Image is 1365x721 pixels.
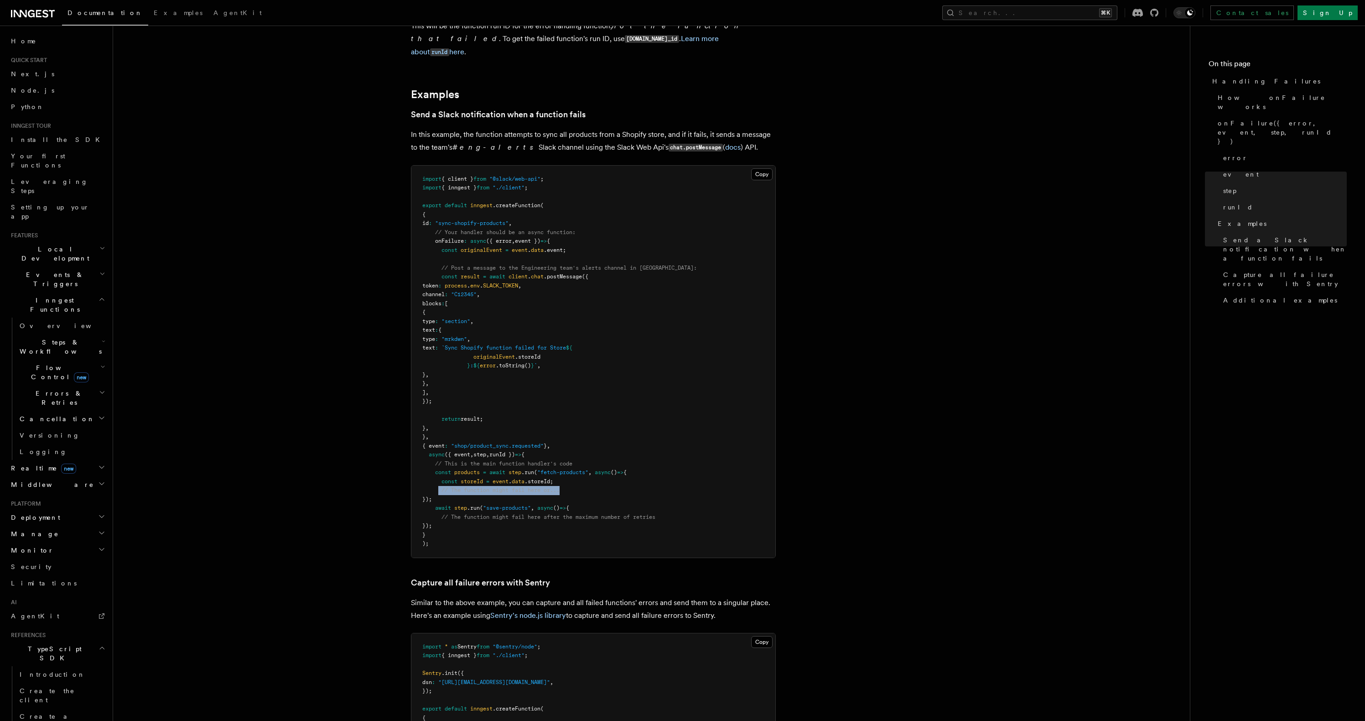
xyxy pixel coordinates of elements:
[445,443,448,449] span: :
[483,505,531,511] span: "save-products"
[470,282,480,289] span: env
[509,273,528,280] span: client
[445,451,470,458] span: ({ event
[7,513,60,522] span: Deployment
[11,580,77,587] span: Limitations
[422,300,441,307] span: blocks
[470,318,473,324] span: ,
[422,670,441,676] span: Sentry
[553,505,560,511] span: ()
[537,469,588,475] span: "fetch-products"
[493,652,524,658] span: "./client"
[422,371,426,378] span: }
[7,57,47,64] span: Quick start
[483,282,518,289] span: SLACK_TOKEN
[515,354,540,360] span: .storeId
[7,270,99,288] span: Events & Triggers
[524,478,553,485] span: .storeId;
[470,451,473,458] span: ,
[7,173,107,199] a: Leveraging Steps
[441,300,445,307] span: :
[7,641,107,666] button: TypeScript SDK
[544,273,582,280] span: .postMessage
[20,687,75,704] span: Create the client
[518,282,521,289] span: ,
[464,238,467,244] span: :
[435,229,576,235] span: // Your handler should be an async function:
[435,505,451,511] span: await
[422,309,426,315] span: {
[611,469,617,475] span: ()
[16,363,100,381] span: Flow Control
[1218,119,1347,146] span: onFailure({ error, event, step, runId })
[512,247,528,253] span: event
[1214,115,1347,150] a: onFailure({ error, event, step, runId })
[617,469,623,475] span: =>
[7,292,107,318] button: Inngest Functions
[509,220,512,226] span: ,
[438,327,441,333] span: {
[435,238,464,244] span: onFailure
[461,247,502,253] span: originalEvent
[411,88,459,101] a: Examples
[422,176,441,182] span: import
[451,443,544,449] span: "shop/product_sync.requested"
[531,362,534,369] span: }
[445,282,467,289] span: process
[467,282,470,289] span: .
[422,425,426,431] span: }
[7,66,107,82] a: Next.js
[751,636,773,648] button: Copy
[16,360,107,385] button: Flow Controlnew
[489,469,505,475] span: await
[505,247,509,253] span: =
[441,273,457,280] span: const
[1223,153,1248,162] span: error
[7,608,107,624] a: AgentKit
[7,148,107,173] a: Your first Functions
[7,82,107,99] a: Node.js
[625,35,679,43] code: [DOMAIN_NAME]_id
[435,460,572,467] span: // This is the main function handler's code
[411,576,550,589] a: Capture all failure errors with Sentry
[7,318,107,460] div: Inngest Functions
[942,5,1117,20] button: Search...⌘K
[480,505,483,511] span: (
[411,34,719,56] a: Learn more aboutrunIdhere
[441,318,470,324] span: "section"
[560,505,566,511] span: =>
[493,184,524,191] span: "./client"
[429,451,445,458] span: async
[7,266,107,292] button: Events & Triggers
[426,434,429,440] span: ,
[544,443,547,449] span: }
[16,385,107,411] button: Errors & Retries
[540,705,544,712] span: (
[441,652,477,658] span: { inngest }
[751,168,773,180] button: Copy
[486,451,489,458] span: ,
[1223,270,1347,288] span: Capture all failure errors with Sentry
[7,232,38,239] span: Features
[11,103,44,110] span: Python
[422,443,445,449] span: { event
[7,529,59,538] span: Manage
[435,345,438,351] span: :
[515,238,540,244] span: event })
[445,291,448,298] span: :
[496,362,524,369] span: .toString
[1209,73,1347,89] a: Handling Failures
[7,296,99,314] span: Inngest Functions
[470,202,493,209] span: inngest
[429,220,432,226] span: :
[7,245,99,263] span: Local Development
[489,176,540,182] span: "@slack/web-api"
[1298,5,1358,20] a: Sign Up
[67,9,143,16] span: Documentation
[213,9,262,16] span: AgentKit
[426,371,429,378] span: ,
[422,380,426,387] span: }
[62,3,148,26] a: Documentation
[11,136,105,143] span: Install the SDK
[1220,166,1347,183] a: event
